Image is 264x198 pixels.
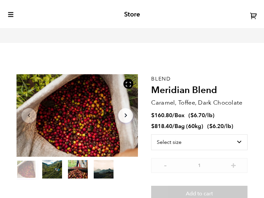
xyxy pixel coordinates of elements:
[151,122,154,130] span: $
[151,112,154,119] span: $
[151,112,172,119] bdi: 160.80
[172,122,175,130] span: /
[224,122,231,130] span: /lb
[7,11,14,18] button: toggle-mobile-menu
[151,98,247,107] p: Caramel, Toffee, Dark Chocolate
[175,122,203,130] span: Bag (60kg)
[190,112,194,119] span: $
[188,112,214,119] span: ( )
[229,161,238,168] button: +
[124,11,140,18] h2: Store
[190,112,205,119] bdi: 6.70
[207,122,233,130] span: ( )
[172,112,175,119] span: /
[209,122,213,130] span: $
[161,161,169,168] button: -
[151,85,247,96] h2: Meridian Blend
[175,112,184,119] span: Box
[151,122,172,130] bdi: 818.40
[209,122,224,130] bdi: 6.20
[205,112,213,119] span: /lb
